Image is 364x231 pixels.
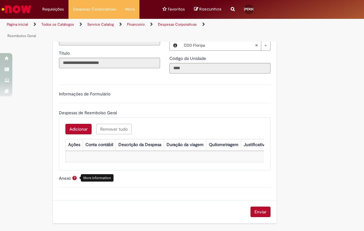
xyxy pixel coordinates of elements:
a: Página inicial [7,22,28,27]
input: Título [59,58,160,68]
a: No momento, sua lista de rascunhos tem 0 Itens [194,6,221,12]
a: Reembolso Geral [7,33,36,38]
th: Ações [65,139,83,150]
label: Somente leitura - Código da Unidade [169,55,207,61]
th: Quilometragem [206,139,241,150]
button: Add a row for Despesas de Reembolso Geral [65,124,92,134]
th: Duração da viagem [164,139,206,150]
span: Ajuda para Anexo [71,175,78,180]
abbr: Limpar campo Local [252,40,261,50]
button: Local, Visualizar este registro CDD Floripa [170,40,181,50]
img: ServiceNow [1,3,32,15]
span: Requisições [42,6,64,12]
a: Service Catalog [87,22,114,27]
a: Financeiro [127,22,145,27]
th: Justificativa [241,139,269,150]
a: CDD FloripaLimpar campo Local [181,40,270,50]
span: Rascunhos [199,6,221,12]
button: Enviar [250,207,271,217]
ul: Trilhas de página [5,19,208,42]
span: [PERSON_NAME] [244,7,268,11]
label: Informações de Formulário [59,91,110,97]
label: Somente leitura - Título [59,50,71,56]
span: Despesas de Reembolso Geral [59,110,118,115]
input: Código da Unidade [169,63,271,73]
div: More information [81,174,114,181]
span: Despesas Corporativas [73,6,116,12]
span: CDD Floripa [184,40,255,50]
th: Descrição da Despesa [116,139,164,150]
a: Despesas Corporativas [158,22,197,27]
a: Todos os Catálogos [41,22,74,27]
span: Somente leitura - Código da Unidade [169,56,207,61]
span: Favoritos [168,6,185,12]
span: More [125,6,135,12]
label: Anexo [59,175,71,181]
th: Conta contábil [83,139,116,150]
